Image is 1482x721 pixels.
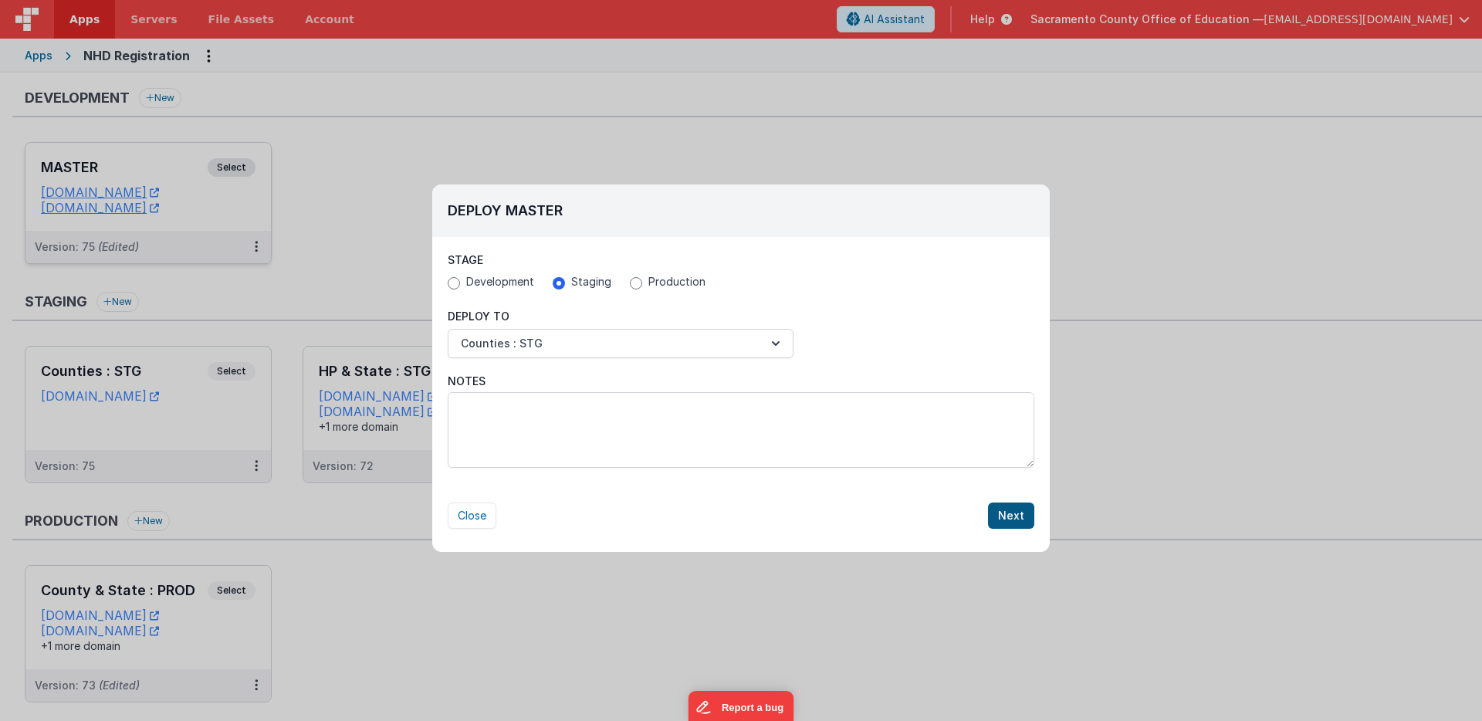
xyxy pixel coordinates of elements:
[448,200,1034,222] h2: Deploy MASTER
[448,329,793,358] button: Counties : STG
[571,274,611,289] span: Staging
[448,503,496,529] button: Close
[630,277,642,289] input: Production
[448,253,483,266] span: Stage
[466,274,534,289] span: Development
[448,309,793,324] p: Deploy To
[448,277,460,289] input: Development
[553,277,565,289] input: Staging
[648,274,705,289] span: Production
[448,392,1034,468] textarea: Notes
[448,374,486,389] span: Notes
[988,503,1034,529] button: Next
